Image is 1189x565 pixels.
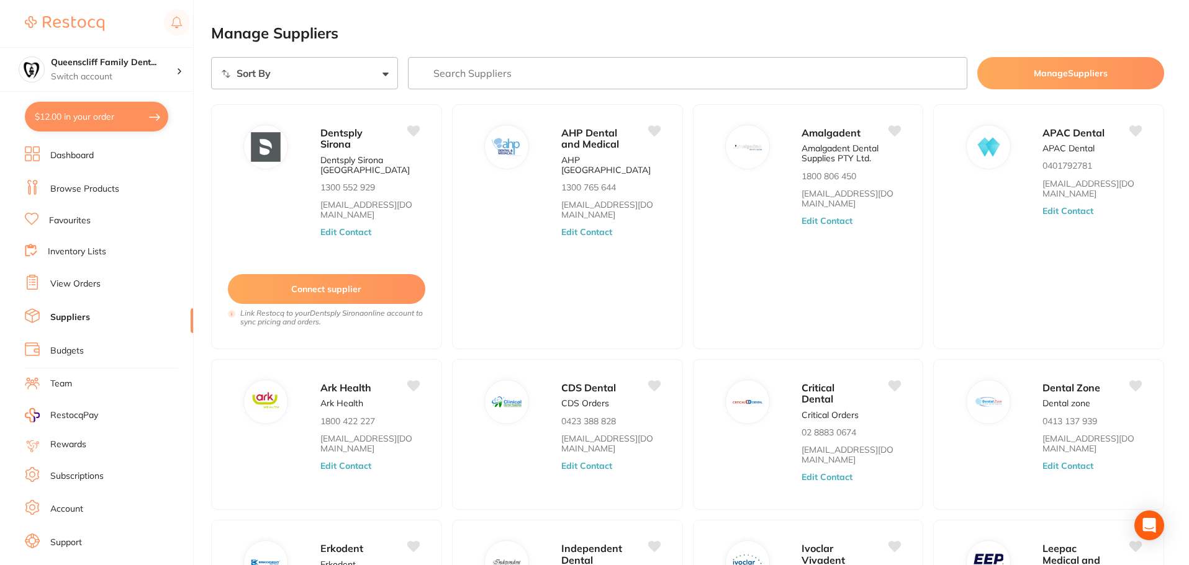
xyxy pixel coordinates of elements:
p: 1300 765 644 [561,182,616,192]
a: Account [50,503,83,515]
p: 1800 806 450 [802,171,856,181]
p: 0423 388 828 [561,416,616,426]
a: [EMAIL_ADDRESS][DOMAIN_NAME] [802,189,900,208]
p: Ark Health [320,398,363,408]
a: [EMAIL_ADDRESS][DOMAIN_NAME] [1042,434,1141,453]
span: Critical Dental [802,381,834,405]
a: Subscriptions [50,470,104,483]
a: RestocqPay [25,408,98,422]
a: Inventory Lists [48,246,106,258]
button: Connect supplier [228,274,425,304]
a: [EMAIL_ADDRESS][DOMAIN_NAME] [802,445,900,465]
span: RestocqPay [50,409,98,422]
img: Dental Zone [974,387,1003,417]
button: Edit Contact [320,227,371,237]
img: Queenscliff Family Dental [19,57,44,82]
a: Suppliers [50,311,90,324]
a: Budgets [50,345,84,357]
a: Browse Products [50,183,119,195]
button: Edit Contact [561,227,612,237]
button: Edit Contact [320,461,371,471]
span: Amalgadent [802,127,861,139]
h4: Queenscliff Family Dental [51,56,176,69]
p: Dentsply Sirona [GEOGRAPHIC_DATA] [320,155,419,175]
a: Support [50,536,82,549]
img: RestocqPay [25,408,40,422]
p: 0401792781 [1042,161,1092,171]
button: Edit Contact [1042,461,1093,471]
input: Search Suppliers [408,57,968,89]
img: Amalgadent [733,132,762,162]
p: 1300 552 929 [320,182,375,192]
button: Edit Contact [802,472,852,482]
p: Switch account [51,71,176,83]
p: Critical Orders [802,410,859,420]
span: AHP Dental and Medical [561,127,619,150]
a: [EMAIL_ADDRESS][DOMAIN_NAME] [561,434,660,453]
button: $12.00 in your order [25,102,168,131]
a: Dashboard [50,149,94,162]
a: [EMAIL_ADDRESS][DOMAIN_NAME] [320,200,419,220]
span: Dental Zone [1042,381,1100,394]
button: Edit Contact [802,216,852,226]
span: Dentsply Sirona [320,127,363,150]
img: Dentsply Sirona [251,132,281,162]
a: Rewards [50,438,86,451]
a: Team [50,378,72,390]
p: CDS Orders [561,398,609,408]
p: Amalgadent Dental Supplies PTY Ltd. [802,143,900,163]
span: Erkodent [320,542,363,554]
a: Favourites [49,215,91,227]
img: AHP Dental and Medical [492,132,522,162]
p: 1800 422 227 [320,416,375,426]
img: CDS Dental [492,387,522,417]
a: Restocq Logo [25,9,104,38]
a: [EMAIL_ADDRESS][DOMAIN_NAME] [1042,179,1141,198]
a: [EMAIL_ADDRESS][DOMAIN_NAME] [320,434,419,453]
span: Ark Health [320,381,371,394]
img: Critical Dental [733,387,762,417]
p: APAC Dental [1042,143,1095,153]
div: Open Intercom Messenger [1134,510,1164,540]
p: 0413 137 939 [1042,416,1097,426]
h2: Manage Suppliers [211,25,1164,42]
img: Ark Health [251,387,281,417]
img: Restocq Logo [25,16,104,31]
span: APAC Dental [1042,127,1105,139]
p: 02 8883 0674 [802,427,856,437]
p: Dental zone [1042,398,1090,408]
button: Edit Contact [1042,206,1093,216]
p: AHP [GEOGRAPHIC_DATA] [561,155,660,175]
span: CDS Dental [561,381,616,394]
a: [EMAIL_ADDRESS][DOMAIN_NAME] [561,200,660,220]
a: View Orders [50,278,101,290]
button: Edit Contact [561,461,612,471]
img: APAC Dental [974,132,1003,162]
i: Link Restocq to your Dentsply Sirona online account to sync pricing and orders. [240,309,425,326]
button: ManageSuppliers [977,57,1164,89]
